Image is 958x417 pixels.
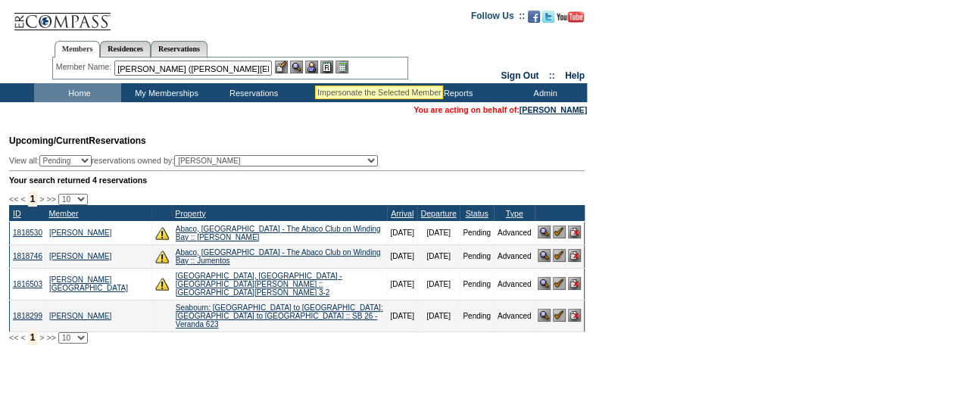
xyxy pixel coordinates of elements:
[494,244,534,268] td: Advanced
[176,272,342,297] a: [GEOGRAPHIC_DATA], [GEOGRAPHIC_DATA] - [GEOGRAPHIC_DATA][PERSON_NAME] :: [GEOGRAPHIC_DATA][PERSON...
[13,229,42,237] a: 1818530
[387,300,417,331] td: [DATE]
[175,209,205,218] a: Property
[500,83,587,102] td: Admin
[9,176,585,185] div: Your search returned 4 reservations
[39,333,44,342] span: >
[155,250,169,263] img: There are insufficient days and/or tokens to cover this reservation
[9,135,146,146] span: Reservations
[568,249,581,262] img: Cancel Reservation
[553,309,566,322] img: Confirm Reservation
[9,333,18,342] span: <<
[542,11,554,23] img: Follow us on Twitter
[100,41,151,57] a: Residences
[391,209,413,218] a: Arrival
[413,105,587,114] font: You are acting on behalf of:
[528,15,540,24] a: Become our fan on Facebook
[48,209,78,218] a: Member
[9,194,18,204] span: <<
[49,275,128,292] a: [PERSON_NAME][GEOGRAPHIC_DATA]
[151,41,208,57] a: Reservations
[275,61,288,73] img: b_edit.gif
[460,268,495,300] td: Pending
[176,303,383,328] a: Seabourn: [GEOGRAPHIC_DATA] to [GEOGRAPHIC_DATA]: [GEOGRAPHIC_DATA] to [GEOGRAPHIC_DATA] :: SB 26...
[320,61,333,73] img: Reservations
[460,300,495,331] td: Pending
[208,83,295,102] td: Reservations
[417,244,459,268] td: [DATE]
[501,70,538,81] a: Sign Out
[13,252,42,260] a: 1818746
[55,41,101,58] a: Members
[465,209,488,218] a: Status
[538,277,551,290] img: View Reservation
[387,268,417,300] td: [DATE]
[56,61,114,73] div: Member Name:
[39,194,44,204] span: >
[28,191,38,207] span: 1
[290,61,303,73] img: View
[121,83,208,102] td: My Memberships
[542,15,554,24] a: Follow us on Twitter
[28,330,38,345] span: 1
[49,229,111,237] a: [PERSON_NAME]
[387,244,417,268] td: [DATE]
[46,194,55,204] span: >>
[13,312,42,320] a: 1818299
[553,249,566,262] img: Confirm Reservation
[568,309,581,322] img: Cancel Reservation
[413,83,500,102] td: Reports
[520,105,587,114] a: [PERSON_NAME]
[335,61,348,73] img: b_calculator.gif
[460,244,495,268] td: Pending
[494,268,534,300] td: Advanced
[538,226,551,238] img: View Reservation
[20,194,25,204] span: <
[460,221,495,244] td: Pending
[553,277,566,290] img: Confirm Reservation
[49,312,111,320] a: [PERSON_NAME]
[155,277,169,291] img: There are insufficient days and/or tokens to cover this reservation
[9,155,385,166] div: View all: reservations owned by:
[494,300,534,331] td: Advanced
[506,209,523,218] a: Type
[49,252,111,260] a: [PERSON_NAME]
[420,209,456,218] a: Departure
[557,11,584,23] img: Subscribe to our YouTube Channel
[538,249,551,262] img: View Reservation
[553,226,566,238] img: Confirm Reservation
[557,15,584,24] a: Subscribe to our YouTube Channel
[417,221,459,244] td: [DATE]
[387,221,417,244] td: [DATE]
[528,11,540,23] img: Become our fan on Facebook
[565,70,585,81] a: Help
[568,226,581,238] img: Cancel Reservation
[317,88,441,97] div: Impersonate the Selected Member
[538,309,551,322] img: View Reservation
[34,83,121,102] td: Home
[176,225,381,241] a: Abaco, [GEOGRAPHIC_DATA] - The Abaco Club on Winding Bay :: [PERSON_NAME]
[417,300,459,331] td: [DATE]
[9,135,89,146] span: Upcoming/Current
[20,333,25,342] span: <
[176,248,381,265] a: Abaco, [GEOGRAPHIC_DATA] - The Abaco Club on Winding Bay :: Jumentos
[494,221,534,244] td: Advanced
[471,9,525,27] td: Follow Us ::
[305,61,318,73] img: Impersonate
[13,209,21,218] a: ID
[417,268,459,300] td: [DATE]
[549,70,555,81] span: ::
[568,277,581,290] img: Cancel Reservation
[155,226,169,240] img: There are insufficient days and/or tokens to cover this reservation
[13,280,42,288] a: 1816503
[46,333,55,342] span: >>
[295,83,413,102] td: Vacation Collection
